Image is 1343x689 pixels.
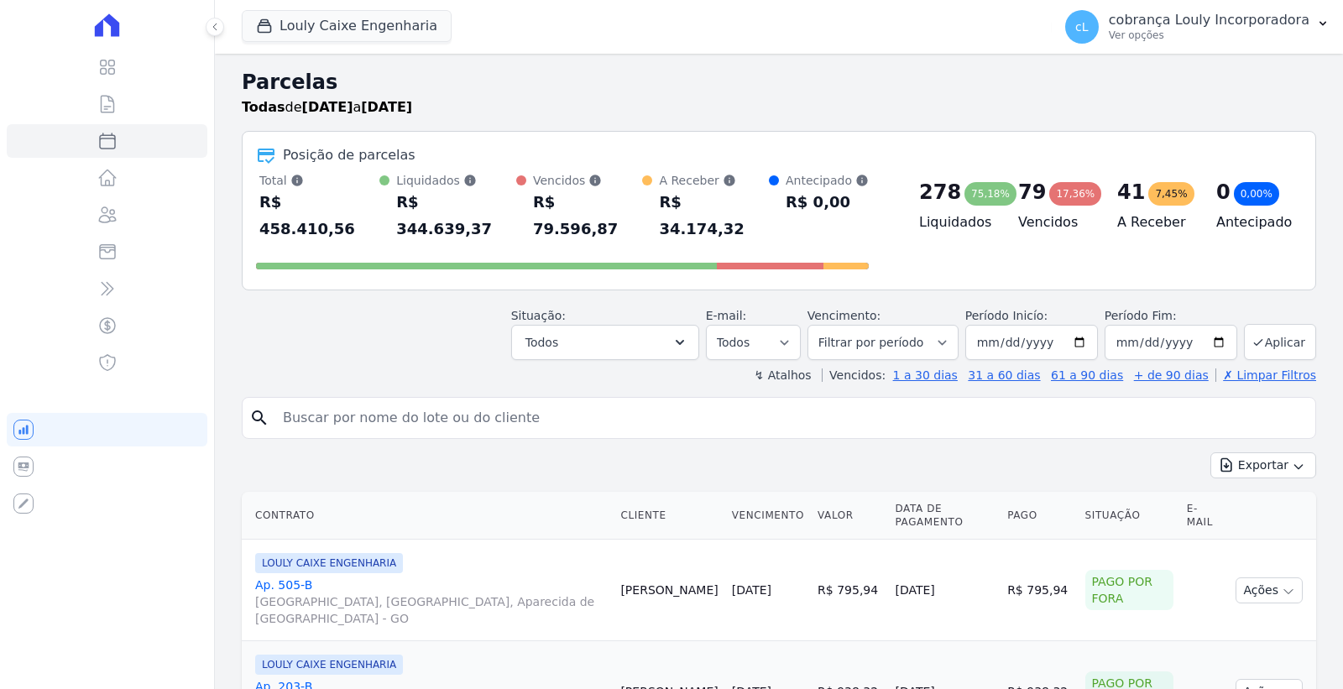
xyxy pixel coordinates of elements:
[259,172,379,189] div: Total
[302,99,353,115] strong: [DATE]
[1018,179,1046,206] div: 79
[725,492,811,540] th: Vencimento
[1215,368,1316,382] a: ✗ Limpar Filtros
[255,577,607,627] a: Ap. 505-B[GEOGRAPHIC_DATA], [GEOGRAPHIC_DATA], Aparecida de [GEOGRAPHIC_DATA] - GO
[614,540,724,641] td: [PERSON_NAME]
[1216,179,1231,206] div: 0
[754,368,811,382] label: ↯ Atalhos
[255,553,403,573] span: LOULY CAIXE ENGENHARIA
[811,540,888,641] td: R$ 795,94
[242,97,412,117] p: de a
[1210,452,1316,478] button: Exportar
[1001,540,1078,641] td: R$ 795,94
[786,189,869,216] div: R$ 0,00
[822,368,886,382] label: Vencidos:
[659,172,769,189] div: A Receber
[242,10,452,42] button: Louly Caixe Engenharia
[259,189,379,243] div: R$ 458.410,56
[242,99,285,115] strong: Todas
[786,172,869,189] div: Antecipado
[1085,570,1173,610] div: Pago por fora
[1134,368,1209,382] a: + de 90 dias
[888,540,1001,641] td: [DATE]
[511,325,699,360] button: Todos
[807,309,881,322] label: Vencimento:
[732,583,771,597] a: [DATE]
[242,67,1316,97] h2: Parcelas
[968,368,1040,382] a: 31 a 60 dias
[533,189,643,243] div: R$ 79.596,87
[1079,492,1180,540] th: Situação
[1105,307,1237,325] label: Período Fim:
[511,309,566,322] label: Situação:
[283,145,415,165] div: Posição de parcelas
[919,212,991,232] h4: Liquidados
[1049,182,1101,206] div: 17,36%
[1052,3,1343,50] button: cL cobrança Louly Incorporadora Ver opções
[249,408,269,428] i: search
[1216,212,1288,232] h4: Antecipado
[1001,492,1078,540] th: Pago
[533,172,643,189] div: Vencidos
[888,492,1001,540] th: Data de Pagamento
[1109,29,1309,42] p: Ver opções
[1234,182,1279,206] div: 0,00%
[361,99,412,115] strong: [DATE]
[964,182,1016,206] div: 75,18%
[255,655,403,675] span: LOULY CAIXE ENGENHARIA
[893,368,958,382] a: 1 a 30 dias
[396,172,516,189] div: Liquidados
[1075,21,1089,33] span: cL
[396,189,516,243] div: R$ 344.639,37
[255,593,607,627] span: [GEOGRAPHIC_DATA], [GEOGRAPHIC_DATA], Aparecida de [GEOGRAPHIC_DATA] - GO
[659,189,769,243] div: R$ 34.174,32
[1117,179,1145,206] div: 41
[525,332,558,352] span: Todos
[1236,577,1303,603] button: Ações
[1117,212,1189,232] h4: A Receber
[1180,492,1230,540] th: E-mail
[1148,182,1194,206] div: 7,45%
[1051,368,1123,382] a: 61 a 90 dias
[965,309,1048,322] label: Período Inicío:
[1018,212,1090,232] h4: Vencidos
[273,401,1309,435] input: Buscar por nome do lote ou do cliente
[919,179,961,206] div: 278
[706,309,747,322] label: E-mail:
[1109,12,1309,29] p: cobrança Louly Incorporadora
[242,492,614,540] th: Contrato
[1244,324,1316,360] button: Aplicar
[811,492,888,540] th: Valor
